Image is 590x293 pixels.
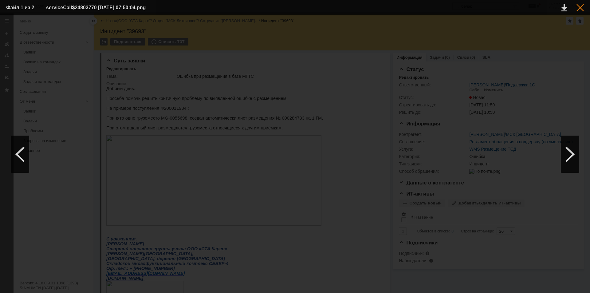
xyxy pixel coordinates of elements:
[576,4,584,11] div: Закрыть окно (Esc)
[11,136,29,173] div: Предыдущий файл
[561,136,579,173] div: Следующий файл
[561,4,567,11] div: Скачать файл
[46,4,161,11] div: serviceCall$24803770 [DATE] 07:50:04.png
[6,5,37,10] div: Файл 1 из 2
[6,22,584,287] img: download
